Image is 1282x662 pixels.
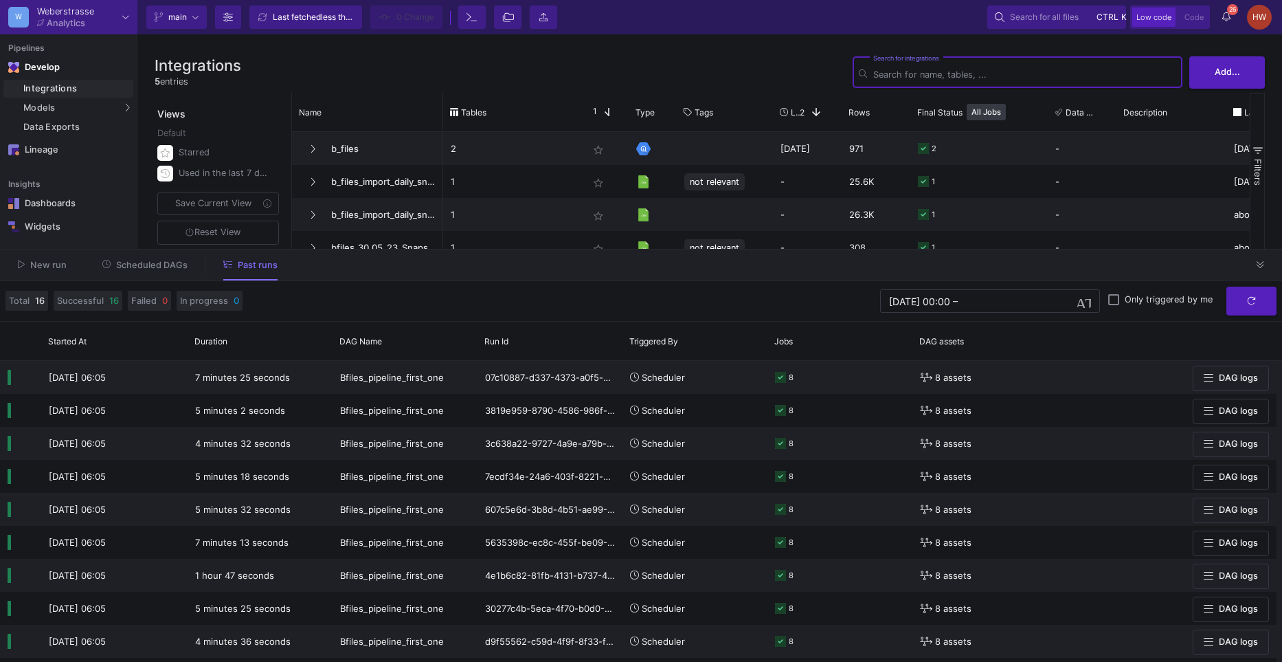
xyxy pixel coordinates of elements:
[195,471,289,482] span: 5 minutes 18 seconds
[340,570,444,581] span: Bfiles_pipeline_first_one
[3,80,133,98] a: Integrations
[23,83,130,94] div: Integrations
[155,76,160,87] span: 5
[477,526,622,559] div: 5635398c-ec8c-455f-be09-1c9f6dac1212
[1193,531,1269,556] button: DAG logs
[848,107,870,118] span: Rows
[3,56,133,78] mat-expansion-panel-header: Navigation iconDevelop
[451,199,573,231] p: 1
[249,5,362,29] button: Last fetchedless than a minute ago
[3,139,133,161] a: Navigation iconLineage
[1055,199,1109,230] div: -
[49,603,106,614] span: [DATE] 06:05
[323,133,436,165] span: b_files
[773,198,842,231] div: -
[1010,7,1079,27] span: Search for all files
[339,336,382,346] span: DAG Name
[49,537,106,548] span: [DATE] 06:05
[773,132,842,165] div: [DATE]
[789,461,794,493] div: 8
[1247,5,1272,30] div: HW
[451,232,573,264] p: 1
[155,75,241,88] div: entries
[590,241,607,257] mat-icon: star_border
[8,7,29,27] div: W
[636,175,651,189] img: [Legacy] CSV
[1219,472,1258,482] span: DAG logs
[1092,9,1118,25] button: ctrlk
[25,62,45,73] div: Develop
[1055,166,1109,197] div: -
[789,560,794,592] div: 8
[791,107,800,118] span: Last Used
[789,395,794,427] div: 8
[49,438,106,449] span: [DATE] 06:05
[935,560,971,592] span: 8 assets
[773,231,842,264] div: -
[49,504,106,515] span: [DATE] 06:05
[49,471,106,482] span: [DATE] 06:05
[451,166,573,198] p: 1
[180,294,228,307] span: In progress
[3,118,133,136] a: Data Exports
[800,107,805,118] span: 2
[932,232,935,264] div: 1
[636,107,655,118] span: Type
[195,603,291,614] span: 5 minutes 25 seconds
[642,438,685,449] span: Scheduler
[642,537,685,548] span: Scheduler
[1215,67,1240,77] span: Add...
[1219,604,1258,614] span: DAG logs
[8,198,19,209] img: Navigation icon
[842,231,910,264] div: 308
[1189,56,1265,89] button: Add...
[195,438,291,449] span: 4 minutes 32 seconds
[789,428,794,460] div: 8
[1193,564,1269,589] button: DAG logs
[162,294,168,307] span: 0
[1193,465,1269,490] button: DAG logs
[25,221,114,232] div: Widgets
[340,636,444,647] span: Bfiles_pipeline_first_one
[1219,571,1258,581] span: DAG logs
[935,494,971,526] span: 8 assets
[9,294,30,307] span: Total
[323,232,436,264] span: bfiles_30_05_23_Snapshot_test
[3,216,133,238] a: Navigation iconWidgets
[323,199,436,231] span: b_files_import_daily_snapshots_till_28_08_23
[49,570,106,581] span: [DATE] 06:05
[477,460,622,493] div: 7ecdf34e-24a6-403f-8221-c9efce3dade8
[774,336,793,346] span: Jobs
[340,438,444,449] span: Bfiles_pipeline_first_one
[642,405,685,416] span: Scheduler
[935,428,971,460] span: 8 assets
[25,198,114,209] div: Dashboards
[789,593,794,625] div: 8
[587,106,597,118] span: 1
[690,166,739,198] span: not relevant
[636,208,651,222] img: [Legacy] CSV
[1184,12,1204,22] span: Code
[23,122,130,133] div: Data Exports
[340,405,444,416] span: Bfiles_pipeline_first_one
[109,294,119,307] span: 16
[789,362,794,394] div: 8
[919,336,964,346] span: DAG assets
[590,208,607,224] mat-icon: star_border
[131,294,157,307] span: Failed
[642,504,685,515] span: Scheduler
[932,199,935,231] div: 1
[185,227,240,237] span: Reset View
[789,626,794,658] div: 8
[340,471,444,482] span: Bfiles_pipeline_first_one
[477,625,622,658] div: d9f55562-c59d-4f9f-8f33-f603e5438ba1
[195,372,290,383] span: 7 minutes 25 seconds
[273,7,355,27] div: Last fetched
[30,260,67,270] span: New run
[935,362,971,394] span: 8 assets
[35,294,45,307] span: 16
[1219,637,1258,647] span: DAG logs
[238,260,278,270] span: Past runs
[179,163,271,184] div: Used in the last 7 days
[25,144,114,155] div: Lineage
